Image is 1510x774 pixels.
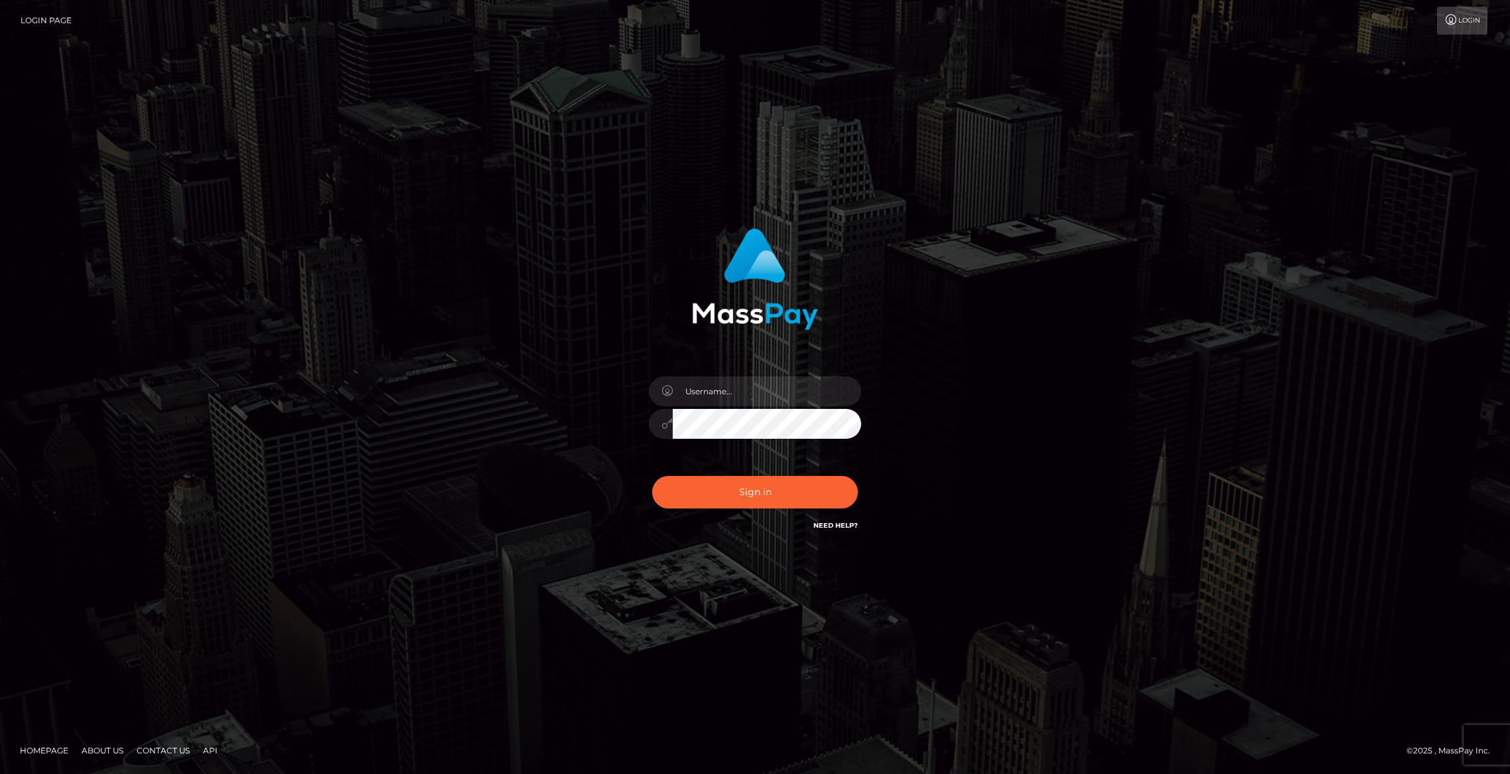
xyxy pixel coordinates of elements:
[198,740,223,761] a: API
[76,740,129,761] a: About Us
[1407,743,1500,758] div: © 2025 , MassPay Inc.
[673,376,861,406] input: Username...
[692,228,818,330] img: MassPay Login
[15,740,74,761] a: Homepage
[1437,7,1487,35] a: Login
[813,521,858,530] a: Need Help?
[131,740,195,761] a: Contact Us
[652,476,858,508] button: Sign in
[21,7,72,35] a: Login Page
